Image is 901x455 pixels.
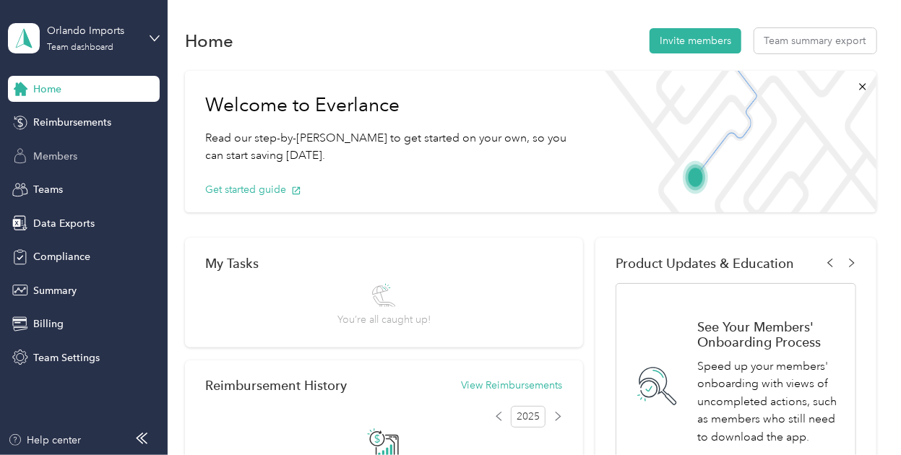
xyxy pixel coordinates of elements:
button: View Reimbursements [461,378,563,393]
span: Home [33,82,61,97]
span: You’re all caught up! [337,312,431,327]
h1: See Your Members' Onboarding Process [697,319,840,350]
div: My Tasks [205,256,563,271]
p: Speed up your members' onboarding with views of uncompleted actions, such as members who still ne... [697,357,840,446]
div: Orlando Imports [47,23,137,38]
h2: Reimbursement History [205,378,347,393]
p: Read our step-by-[PERSON_NAME] to get started on your own, so you can start saving [DATE]. [205,129,574,165]
span: Reimbursements [33,115,111,130]
button: Get started guide [205,182,301,197]
h1: Welcome to Everlance [205,94,574,117]
button: Team summary export [754,28,876,53]
h1: Home [185,33,233,48]
span: Billing [33,316,64,331]
span: Compliance [33,249,90,264]
span: Data Exports [33,216,95,231]
button: Help center [8,433,82,448]
button: Invite members [650,28,741,53]
span: Product Updates & Education [616,256,794,271]
span: Team Settings [33,350,100,365]
span: Summary [33,283,77,298]
span: Teams [33,182,63,197]
img: Welcome to everlance [594,71,876,212]
div: Team dashboard [47,43,113,52]
iframe: Everlance-gr Chat Button Frame [820,374,901,455]
span: 2025 [511,406,546,428]
span: Members [33,149,77,164]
